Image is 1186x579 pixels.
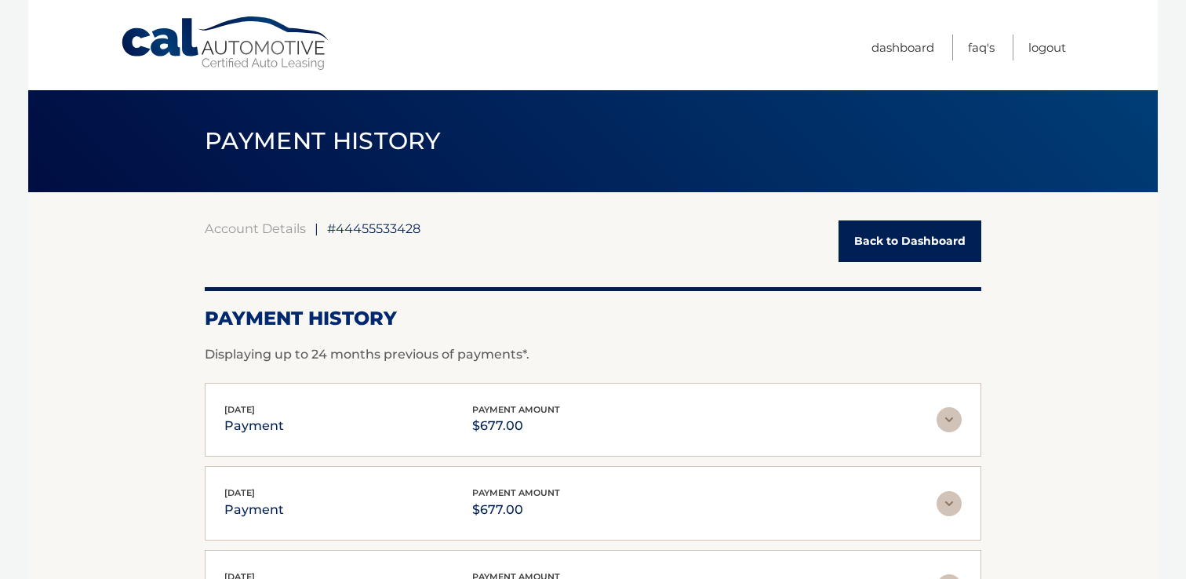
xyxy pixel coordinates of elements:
a: Back to Dashboard [839,220,981,262]
span: payment amount [472,487,560,498]
p: payment [224,499,284,521]
span: PAYMENT HISTORY [205,126,441,155]
a: Cal Automotive [120,16,332,71]
p: $677.00 [472,499,560,521]
h2: Payment History [205,307,981,330]
span: #44455533428 [327,220,420,236]
img: accordion-rest.svg [937,491,962,516]
p: Displaying up to 24 months previous of payments*. [205,345,981,364]
span: payment amount [472,404,560,415]
img: accordion-rest.svg [937,407,962,432]
p: $677.00 [472,415,560,437]
a: Account Details [205,220,306,236]
p: payment [224,415,284,437]
span: [DATE] [224,487,255,498]
a: Logout [1028,35,1066,60]
span: | [315,220,318,236]
a: Dashboard [871,35,934,60]
span: [DATE] [224,404,255,415]
a: FAQ's [968,35,995,60]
